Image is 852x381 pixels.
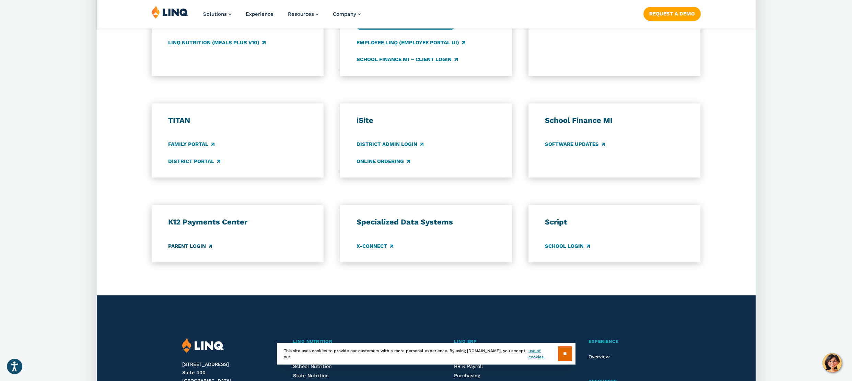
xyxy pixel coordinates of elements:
a: Solutions [203,11,231,17]
a: State Nutrition [293,373,329,378]
span: Company [333,11,356,17]
a: Parent Login [168,242,212,250]
h3: Script [545,217,684,227]
nav: Primary Navigation [203,5,361,28]
div: This site uses cookies to provide our customers with a more personal experience. By using [DOMAIN... [277,343,575,365]
a: Company [333,11,361,17]
nav: Button Navigation [643,5,700,21]
img: LINQ | K‑12 Software [182,338,224,353]
a: LINQ Nutrition [293,338,418,345]
a: Experience [246,11,273,17]
a: Request a Demo [643,7,700,21]
a: Resources [288,11,318,17]
a: School Finance MI – Client Login [357,56,458,63]
a: use of cookies. [528,348,558,360]
a: District Admin Login [357,141,423,148]
a: District Portal [168,158,220,165]
span: Experience [588,339,618,344]
h3: Specialized Data Systems [357,217,495,227]
span: LINQ ERP [454,339,477,344]
h3: School Finance MI [545,116,684,125]
a: LINQ Nutrition (Meals Plus v10) [168,39,266,46]
a: Experience [588,338,670,345]
button: Hello, have a question? Let’s chat. [822,353,842,372]
a: Family Portal [168,141,214,148]
img: LINQ | K‑12 Software [152,5,188,19]
h3: K12 Payments Center [168,217,307,227]
a: Software Updates [545,141,605,148]
a: Employee LINQ (Employee Portal UI) [357,39,465,46]
a: Online Ordering [357,158,410,165]
a: LINQ ERP [454,338,552,345]
span: Solutions [203,11,227,17]
a: School Login [545,242,590,250]
span: LINQ Nutrition [293,339,332,344]
h3: TITAN [168,116,307,125]
a: Purchasing [454,373,480,378]
span: Resources [288,11,314,17]
h3: iSite [357,116,495,125]
a: X-Connect [357,242,393,250]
